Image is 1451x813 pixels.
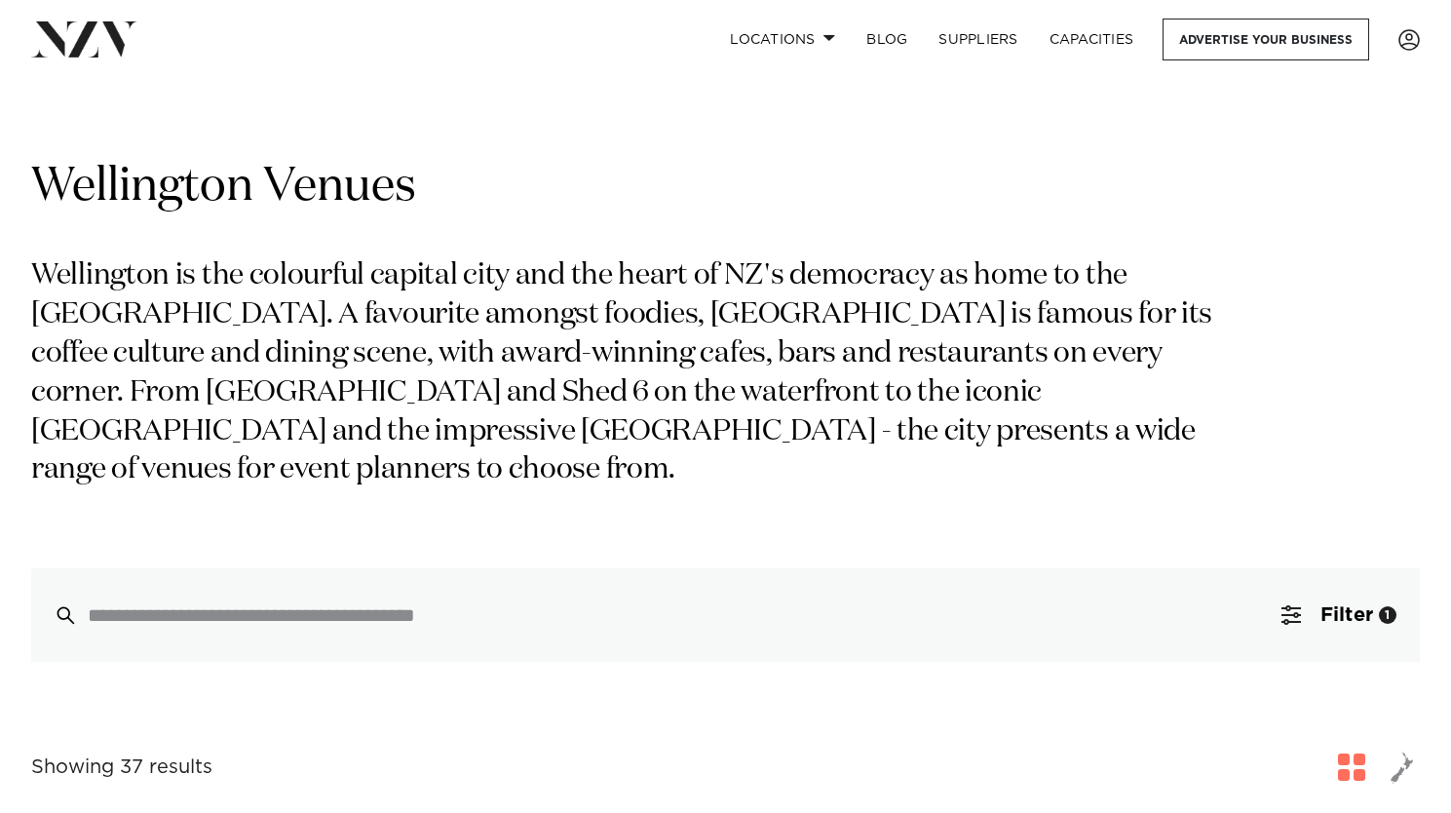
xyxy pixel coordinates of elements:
[1258,568,1420,662] button: Filter1
[851,19,923,60] a: BLOG
[1379,606,1396,624] div: 1
[31,753,212,783] div: Showing 37 results
[1163,19,1369,60] a: Advertise your business
[1034,19,1150,60] a: Capacities
[31,21,137,57] img: nzv-logo.png
[1320,605,1373,625] span: Filter
[714,19,851,60] a: Locations
[31,257,1236,490] p: Wellington is the colourful capital city and the heart of NZ's democracy as home to the [GEOGRAPH...
[31,157,1420,218] h1: Wellington Venues
[923,19,1033,60] a: SUPPLIERS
